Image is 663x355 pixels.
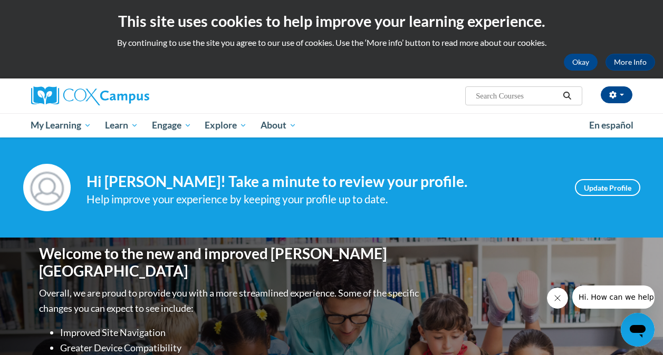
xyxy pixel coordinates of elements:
[31,119,91,132] span: My Learning
[475,90,559,102] input: Search Courses
[23,164,71,211] img: Profile Image
[39,285,421,316] p: Overall, we are proud to provide you with a more streamlined experience. Some of the specific cha...
[8,11,655,32] h2: This site uses cookies to help improve your learning experience.
[582,114,640,136] a: En español
[152,119,191,132] span: Engage
[601,86,632,103] button: Account Settings
[564,54,598,71] button: Okay
[205,119,247,132] span: Explore
[39,245,421,280] h1: Welcome to the new and improved [PERSON_NAME][GEOGRAPHIC_DATA]
[98,113,145,137] a: Learn
[24,113,99,137] a: My Learning
[23,113,640,137] div: Main menu
[87,191,559,208] div: Help improve your experience by keeping your profile up to date.
[559,90,575,102] button: Search
[254,113,303,137] a: About
[572,285,655,309] iframe: Message from company
[589,120,633,131] span: En español
[87,173,559,191] h4: Hi [PERSON_NAME]! Take a minute to review your profile.
[621,313,655,347] iframe: Button to launch messaging window
[8,37,655,48] p: By continuing to use the site you agree to our use of cookies. Use the ‘More info’ button to read...
[31,86,149,105] img: Cox Campus
[547,288,568,309] iframe: Close message
[145,113,198,137] a: Engage
[198,113,254,137] a: Explore
[261,119,296,132] span: About
[105,119,138,132] span: Learn
[31,86,221,105] a: Cox Campus
[575,179,640,196] a: Update Profile
[60,325,421,340] li: Improved Site Navigation
[606,54,655,71] a: More Info
[6,7,85,16] span: Hi. How can we help?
